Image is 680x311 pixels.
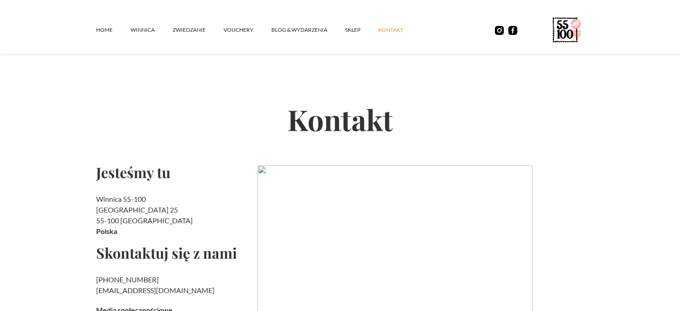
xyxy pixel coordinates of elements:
[96,227,117,235] strong: Polska
[96,165,251,179] h2: Jesteśmy tu
[96,286,215,294] a: [EMAIL_ADDRESS][DOMAIN_NAME]
[173,17,224,43] a: ZWIEDZANIE
[96,246,251,260] h2: Skontaktuj się z nami
[345,17,378,43] a: SKLEP
[96,73,584,165] h2: Kontakt
[96,17,131,43] a: Home
[378,17,421,43] a: kontakt
[271,17,345,43] a: Blog & Wydarzenia
[96,274,251,296] h2: ‍
[96,194,251,237] h2: Winnica 55-100 [GEOGRAPHIC_DATA] 25 55-100 [GEOGRAPHIC_DATA]
[96,275,159,284] a: [PHONE_NUMBER]
[224,17,271,43] a: vouchery
[131,17,173,43] a: winnica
